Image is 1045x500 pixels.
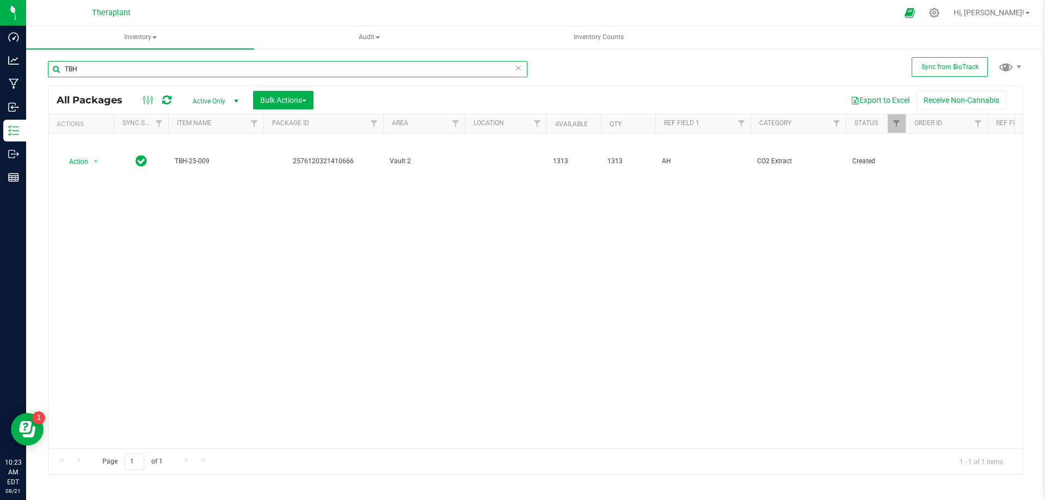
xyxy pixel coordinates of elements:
[122,119,164,127] a: Sync Status
[927,8,941,18] div: Manage settings
[365,114,383,133] a: Filter
[256,27,483,48] span: Audit
[5,487,21,495] p: 08/21
[136,153,147,169] span: In Sync
[898,2,922,23] span: Open Ecommerce Menu
[93,453,171,470] span: Page of 1
[555,120,588,128] a: Available
[514,61,522,75] span: Clear
[828,114,846,133] a: Filter
[484,26,712,49] a: Inventory Counts
[757,156,839,166] span: CO2 Extract
[255,26,483,49] a: Audit
[48,61,527,77] input: Search Package ID, Item Name, SKU, Lot or Part Number...
[607,156,649,166] span: 1313
[474,119,504,127] a: Location
[528,114,546,133] a: Filter
[662,156,744,166] span: AH
[253,91,313,109] button: Bulk Actions
[89,154,103,169] span: select
[954,8,1024,17] span: Hi, [PERSON_NAME]!
[260,96,306,104] span: Bulk Actions
[888,114,906,133] a: Filter
[32,411,45,424] iframe: Resource center unread badge
[8,55,19,66] inline-svg: Analytics
[664,119,699,127] a: Ref Field 1
[733,114,751,133] a: Filter
[759,119,791,127] a: Category
[11,413,44,446] iframe: Resource center
[92,8,131,17] span: Theraplant
[390,156,458,166] span: Vault 2
[917,91,1006,109] button: Receive Non-Cannabis
[57,120,109,128] div: Actions
[951,453,1012,470] span: 1 - 1 of 1 items
[8,172,19,183] inline-svg: Reports
[8,149,19,159] inline-svg: Outbound
[8,102,19,113] inline-svg: Inbound
[914,119,942,127] a: Order Id
[447,114,465,133] a: Filter
[245,114,263,133] a: Filter
[175,156,257,166] span: TBH-25-009
[26,26,254,49] a: Inventory
[8,125,19,136] inline-svg: Inventory
[177,119,212,127] a: Item Name
[150,114,168,133] a: Filter
[5,458,21,487] p: 10:23 AM EDT
[262,156,385,166] div: 2576120321410666
[852,156,899,166] span: Created
[125,453,144,470] input: 1
[272,119,309,127] a: Package ID
[969,114,987,133] a: Filter
[912,57,988,77] button: Sync from BioTrack
[392,119,408,127] a: Area
[921,63,979,71] span: Sync from BioTrack
[8,78,19,89] inline-svg: Manufacturing
[610,120,622,128] a: Qty
[8,32,19,42] inline-svg: Dashboard
[996,119,1031,127] a: Ref Field 2
[59,154,89,169] span: Action
[844,91,917,109] button: Export to Excel
[559,33,638,42] span: Inventory Counts
[855,119,878,127] a: Status
[553,156,594,166] span: 1313
[57,94,133,106] span: All Packages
